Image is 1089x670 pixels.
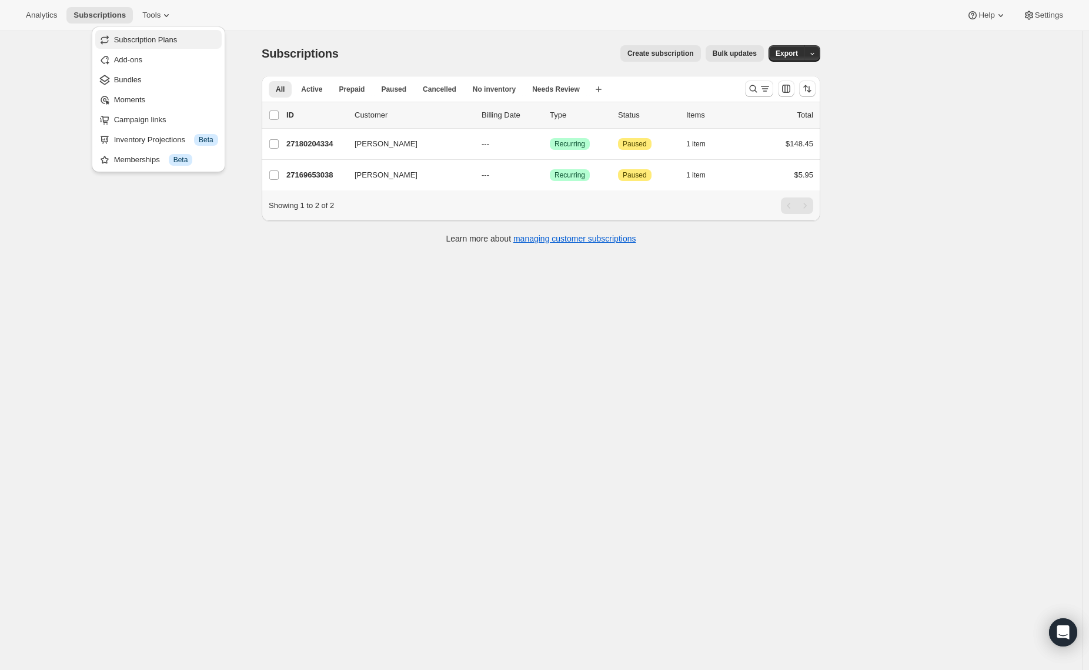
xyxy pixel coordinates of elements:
[446,233,636,244] p: Learn more about
[686,167,719,183] button: 1 item
[114,154,218,166] div: Memberships
[620,45,701,62] button: Create subscription
[26,11,57,20] span: Analytics
[799,81,816,97] button: Sort the results
[95,30,222,49] button: Subscription Plans
[276,85,285,94] span: All
[173,155,188,165] span: Beta
[355,169,417,181] span: [PERSON_NAME]
[550,109,609,121] div: Type
[1049,618,1077,646] div: Open Intercom Messenger
[686,109,745,121] div: Items
[114,115,166,124] span: Campaign links
[978,11,994,20] span: Help
[618,109,677,121] p: Status
[95,90,222,109] button: Moments
[286,169,345,181] p: 27169653038
[423,85,456,94] span: Cancelled
[713,49,757,58] span: Bulk updates
[786,139,813,148] span: $148.45
[95,130,222,149] button: Inventory Projections
[19,7,64,24] button: Analytics
[686,136,719,152] button: 1 item
[794,170,813,179] span: $5.95
[199,135,213,145] span: Beta
[778,81,794,97] button: Customize table column order and visibility
[1016,7,1070,24] button: Settings
[286,109,813,121] div: IDCustomerBilling DateTypeStatusItemsTotal
[95,150,222,169] button: Memberships
[142,11,161,20] span: Tools
[339,85,365,94] span: Prepaid
[589,81,608,98] button: Create new view
[114,95,145,104] span: Moments
[262,47,339,60] span: Subscriptions
[482,109,540,121] p: Billing Date
[554,170,585,180] span: Recurring
[769,45,805,62] button: Export
[381,85,406,94] span: Paused
[554,139,585,149] span: Recurring
[706,45,764,62] button: Bulk updates
[482,170,489,179] span: ---
[473,85,516,94] span: No inventory
[95,110,222,129] button: Campaign links
[745,81,773,97] button: Search and filter results
[114,55,142,64] span: Add-ons
[135,7,179,24] button: Tools
[513,234,636,243] a: managing customer subscriptions
[66,7,133,24] button: Subscriptions
[95,70,222,89] button: Bundles
[686,170,706,180] span: 1 item
[286,167,813,183] div: 27169653038[PERSON_NAME]---SuccessRecurringAttentionPaused1 item$5.95
[348,135,465,153] button: [PERSON_NAME]
[348,166,465,185] button: [PERSON_NAME]
[781,197,813,214] nav: Pagination
[623,139,647,149] span: Paused
[355,138,417,150] span: [PERSON_NAME]
[286,136,813,152] div: 27180204334[PERSON_NAME]---SuccessRecurringAttentionPaused1 item$148.45
[286,109,345,121] p: ID
[286,138,345,150] p: 27180204334
[627,49,694,58] span: Create subscription
[301,85,322,94] span: Active
[355,109,472,121] p: Customer
[114,134,218,146] div: Inventory Projections
[114,35,178,44] span: Subscription Plans
[686,139,706,149] span: 1 item
[482,139,489,148] span: ---
[1035,11,1063,20] span: Settings
[776,49,798,58] span: Export
[74,11,126,20] span: Subscriptions
[269,200,334,212] p: Showing 1 to 2 of 2
[95,50,222,69] button: Add-ons
[797,109,813,121] p: Total
[532,85,580,94] span: Needs Review
[960,7,1013,24] button: Help
[623,170,647,180] span: Paused
[114,75,142,84] span: Bundles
